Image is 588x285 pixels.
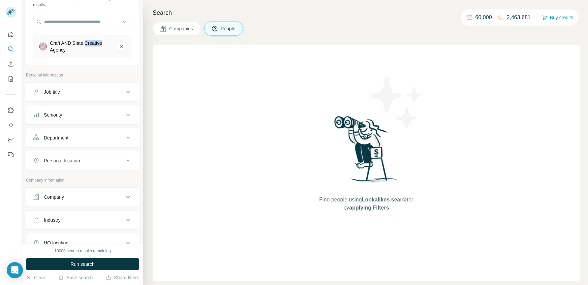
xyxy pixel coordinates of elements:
div: Company [44,194,64,200]
div: Open Intercom Messenger [7,262,23,278]
span: Run search [70,261,95,267]
button: Save search [58,274,93,281]
button: Job title [26,84,139,100]
button: Feedback [5,149,16,161]
button: Clear [26,274,45,281]
button: Buy credits [542,13,573,22]
p: 60,000 [475,13,492,22]
div: Seniority [44,112,62,118]
div: Industry [44,217,61,223]
button: Department [26,130,139,146]
p: Personal information [26,72,139,78]
p: 2,463,681 [507,13,531,22]
span: Lookalikes search [362,197,409,202]
p: Company information [26,177,139,183]
img: Surfe Illustration - Woman searching with binoculars [331,114,401,189]
button: HQ location [26,235,139,251]
button: Enrich CSV [5,58,16,70]
button: Personal location [26,153,139,169]
img: Surfe Illustration - Stars [366,72,427,133]
button: Craft AND Slate Creative Agency-remove-button [117,42,126,51]
div: Department [44,134,68,141]
div: 10000 search results remaining [54,248,111,254]
button: Industry [26,212,139,228]
button: Share filters [106,274,139,281]
button: My lists [5,73,16,85]
div: Personal location [44,157,80,164]
button: Search [5,43,16,55]
button: Seniority [26,107,139,123]
span: Find people using or by [312,196,420,212]
div: HQ location [44,240,68,246]
h4: Search [153,8,580,18]
button: Company [26,189,139,205]
button: Use Surfe API [5,119,16,131]
span: Companies [169,25,194,32]
div: Job title [44,89,60,95]
div: Craft AND Slate Creative Agency [50,40,112,53]
button: Run search [26,258,139,270]
span: People [221,25,236,32]
button: Quick start [5,28,16,40]
button: Dashboard [5,134,16,146]
span: applying Filters [349,205,389,211]
img: Craft AND Slate Creative Agency-logo [39,42,47,51]
button: Use Surfe on LinkedIn [5,104,16,116]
